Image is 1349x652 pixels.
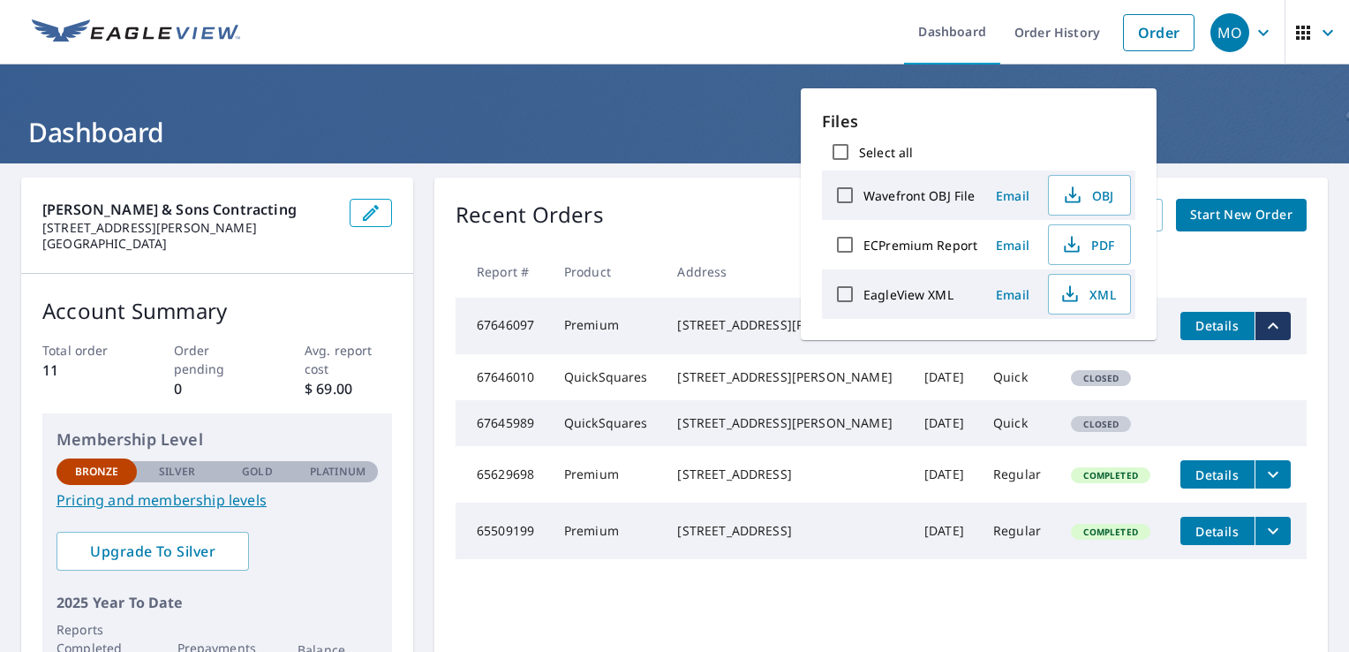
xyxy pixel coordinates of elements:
[310,464,366,480] p: Platinum
[57,428,378,451] p: Membership Level
[42,220,335,236] p: [STREET_ADDRESS][PERSON_NAME]
[1073,418,1129,430] span: Closed
[984,182,1041,209] button: Email
[1059,234,1116,255] span: PDF
[863,187,975,204] label: Wavefront OBJ File
[1180,517,1255,545] button: detailsBtn-65509199
[550,246,664,298] th: Product
[1073,469,1148,481] span: Completed
[984,231,1041,259] button: Email
[75,464,119,480] p: Bronze
[42,236,335,252] p: [GEOGRAPHIC_DATA]
[991,237,1034,254] span: Email
[1255,460,1291,489] button: filesDropdownBtn-65629698
[1210,13,1249,52] div: MO
[1073,372,1129,384] span: Closed
[1180,312,1255,340] button: detailsBtn-67646097
[57,489,378,511] a: Pricing and membership levels
[456,298,550,354] td: 67646097
[57,532,249,571] a: Upgrade To Silver
[979,354,1058,400] td: Quick
[550,446,664,503] td: Premium
[550,354,664,400] td: QuickSquares
[305,378,392,399] p: $ 69.00
[1048,175,1131,216] button: OBJ
[71,542,235,561] span: Upgrade To Silver
[1190,204,1292,226] span: Start New Order
[677,414,895,432] div: [STREET_ADDRESS][PERSON_NAME]
[242,464,272,480] p: Gold
[159,464,196,480] p: Silver
[677,522,895,540] div: [STREET_ADDRESS]
[174,341,261,378] p: Order pending
[863,286,953,303] label: EagleView XML
[677,316,895,334] div: [STREET_ADDRESS][PERSON_NAME]
[550,503,664,559] td: Premium
[174,378,261,399] p: 0
[1191,466,1244,483] span: Details
[979,503,1058,559] td: Regular
[1059,185,1116,206] span: OBJ
[979,400,1058,446] td: Quick
[456,400,550,446] td: 67645989
[910,503,979,559] td: [DATE]
[1059,284,1116,305] span: XML
[1048,274,1131,315] button: XML
[1255,517,1291,545] button: filesDropdownBtn-65509199
[663,246,909,298] th: Address
[456,503,550,559] td: 65509199
[991,187,1034,204] span: Email
[822,110,1135,133] p: Files
[42,295,392,327] p: Account Summary
[863,237,977,254] label: ECPremium Report
[456,199,604,231] p: Recent Orders
[42,360,130,381] p: 11
[1073,526,1148,538] span: Completed
[456,354,550,400] td: 67646010
[979,446,1058,503] td: Regular
[984,281,1041,308] button: Email
[1176,199,1307,231] a: Start New Order
[859,144,913,161] label: Select all
[42,199,335,220] p: [PERSON_NAME] & Sons Contracting
[1180,460,1255,489] button: detailsBtn-65629698
[305,341,392,378] p: Avg. report cost
[1191,523,1244,540] span: Details
[1191,317,1244,334] span: Details
[42,341,130,360] p: Total order
[21,114,1328,150] h1: Dashboard
[32,19,240,46] img: EV Logo
[910,446,979,503] td: [DATE]
[677,466,895,483] div: [STREET_ADDRESS]
[550,298,664,354] td: Premium
[57,592,378,613] p: 2025 Year To Date
[677,368,895,386] div: [STREET_ADDRESS][PERSON_NAME]
[456,446,550,503] td: 65629698
[1123,14,1195,51] a: Order
[910,354,979,400] td: [DATE]
[910,400,979,446] td: [DATE]
[456,246,550,298] th: Report #
[1255,312,1291,340] button: filesDropdownBtn-67646097
[991,286,1034,303] span: Email
[1048,224,1131,265] button: PDF
[550,400,664,446] td: QuickSquares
